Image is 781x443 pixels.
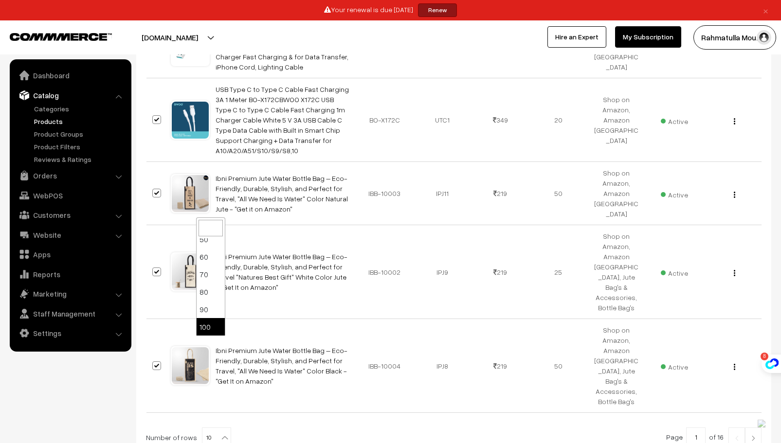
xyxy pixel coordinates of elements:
[197,301,225,318] li: 90
[587,78,645,162] td: Shop on Amazon, Amazon [GEOGRAPHIC_DATA]
[32,142,128,152] a: Product Filters
[661,114,688,126] span: Active
[197,283,225,301] li: 80
[757,30,771,45] img: user
[12,305,128,322] a: Staff Management
[10,33,112,40] img: COMMMERCE
[216,85,349,155] a: USB Type C to Type C Cable Fast Charging 3A 1 Meter BO-X172CBWOO X172C USB Type C to Type C Cable...
[32,116,128,126] a: Products
[197,230,225,248] li: 50
[12,246,128,263] a: Apps
[472,225,529,319] td: 219
[12,206,128,224] a: Customers
[414,225,472,319] td: IPJ9
[587,319,645,413] td: Shop on Amazon, Amazon [GEOGRAPHIC_DATA], Jute Bag's & Accessories, Bottle Bag's
[732,435,741,441] img: Left
[12,87,128,104] a: Catalog
[356,225,414,319] td: IBB-10002
[356,78,414,162] td: BO-X172C
[12,167,128,184] a: Orders
[216,252,347,291] a: Ibni Premium Jute Water Bottle Bag – Eco-Friendly, Durable, Stylish, and Perfect for Travel "Natu...
[414,78,472,162] td: UTC1
[661,266,688,278] span: Active
[472,162,529,225] td: 219
[587,225,645,319] td: Shop on Amazon, Amazon [GEOGRAPHIC_DATA], Jute Bag's & Accessories, Bottle Bag's
[12,285,128,302] a: Marketing
[734,364,735,370] img: Menu
[734,192,735,198] img: Menu
[216,346,347,385] a: Ibni Premium Jute Water Bottle Bag – Eco-Friendly, Durable, Stylish, and Perfect for Travel, "All...
[587,162,645,225] td: Shop on Amazon, Amazon [GEOGRAPHIC_DATA]
[146,432,197,443] span: Number of rows
[32,154,128,164] a: Reviews & Ratings
[197,248,225,266] li: 60
[529,78,587,162] td: 20
[12,266,128,283] a: Reports
[12,187,128,204] a: WebPOS
[32,104,128,114] a: Categories
[197,266,225,283] li: 70
[734,118,735,124] img: Menu
[472,78,529,162] td: 349
[12,67,128,84] a: Dashboard
[414,162,472,225] td: IPJ11
[414,319,472,413] td: IPJ8
[32,129,128,139] a: Product Groups
[529,162,587,225] td: 50
[418,3,457,17] a: Renew
[529,319,587,413] td: 50
[661,187,688,200] span: Active
[216,174,348,213] a: Ibni Premium Jute Water Bottle Bag – Eco-Friendly, Durable, Stylish, and Perfect for Travel, "All...
[197,318,225,336] li: 100
[356,319,414,413] td: IBB-10004
[356,162,414,225] td: IBB-10003
[529,225,587,319] td: 25
[108,25,232,50] button: [DOMAIN_NAME]
[10,30,95,42] a: COMMMERCE
[3,3,778,17] div: Your renewal is due [DATE]
[734,270,735,276] img: Menu
[693,25,776,50] button: Rahmatulla Mou…
[615,26,681,48] a: My Subscription
[547,26,606,48] a: Hire an Expert
[759,4,772,16] a: ×
[472,319,529,413] td: 219
[661,359,688,372] span: Active
[749,435,758,441] img: Right
[666,433,683,441] span: Page
[12,226,128,244] a: Website
[709,433,724,441] span: of 16
[12,324,128,342] a: Settings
